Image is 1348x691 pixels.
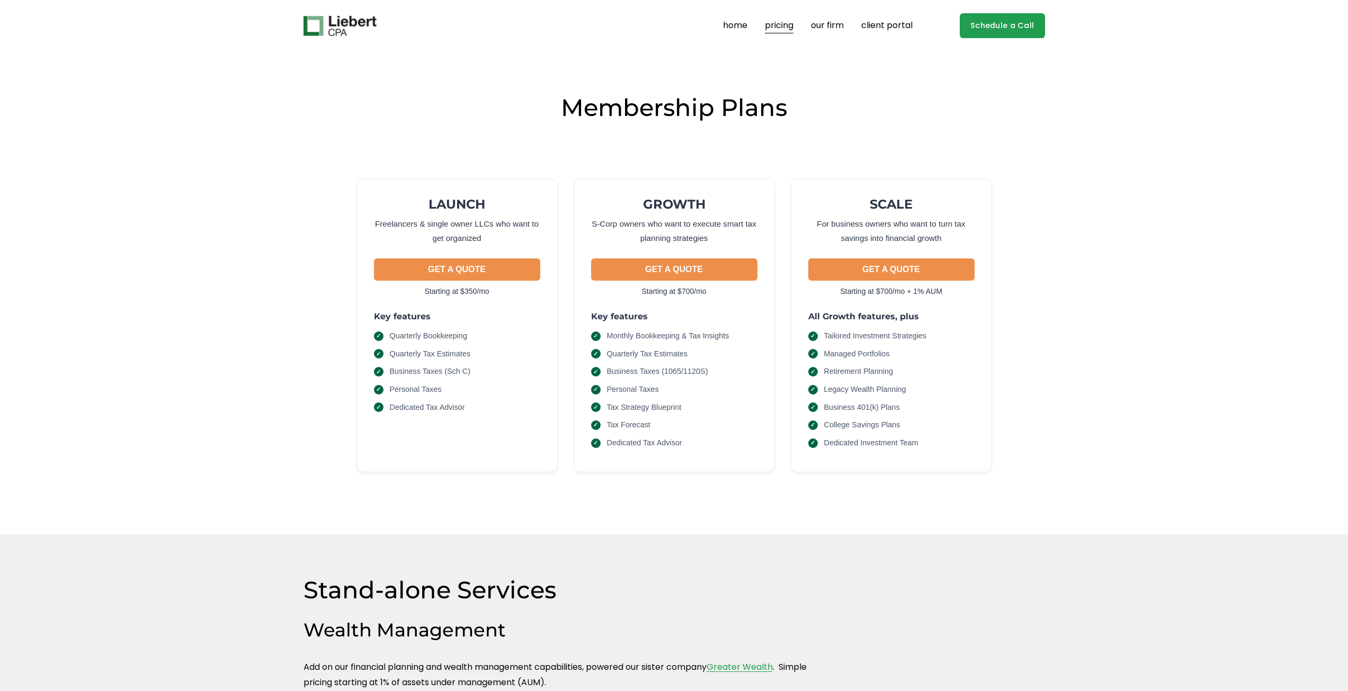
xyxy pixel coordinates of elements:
span: Legacy Wealth Planning [824,384,906,396]
p: S-Corp owners who want to execute smart tax planning strategies [591,217,757,246]
span: Business Taxes (Sch C) [390,366,471,378]
span: Tax Strategy Blueprint [607,402,682,414]
h2: LAUNCH [374,196,540,212]
h2: Stand-alone Services [303,575,702,605]
p: Freelancers & single owner LLCs who want to get organized [374,217,540,246]
a: home [723,17,747,34]
button: GET A QUOTE [591,258,757,281]
span: Quarterly Tax Estimates [607,348,688,360]
span: Personal Taxes [607,384,659,396]
h3: Wealth Management [303,618,827,643]
button: GET A QUOTE [374,258,540,281]
h2: SCALE [808,196,975,212]
a: our firm [811,17,844,34]
span: Quarterly Tax Estimates [390,348,471,360]
h2: Membership Plans [303,92,1045,123]
img: Liebert CPA [303,16,377,36]
h3: Key features [591,311,757,322]
span: Tailored Investment Strategies [824,330,927,342]
h2: GROWTH [591,196,757,212]
span: Dedicated Tax Advisor [607,437,682,449]
p: Add on our financial planning and wealth management capabilities, powered our sister company . Si... [303,660,827,690]
a: Schedule a Call [960,13,1045,38]
p: Starting at $700/mo [591,285,757,298]
p: Starting at $700/mo + 1% AUM [808,285,975,298]
span: Monthly Bookkeeping & Tax Insights [607,330,729,342]
span: Business 401(k) Plans [824,402,900,414]
h3: All Growth features, plus [808,311,975,322]
a: pricing [765,17,793,34]
span: Tax Forecast [607,419,650,431]
p: For business owners who want to turn tax savings into financial growth [808,217,975,246]
a: client portal [861,17,913,34]
span: Personal Taxes [390,384,442,396]
p: Starting at $350/mo [374,285,540,298]
span: Dedicated Investment Team [824,437,918,449]
button: GET A QUOTE [808,258,975,281]
h3: Key features [374,311,540,322]
span: Retirement Planning [824,366,893,378]
span: Business Taxes (1065/1120S) [607,366,708,378]
span: Dedicated Tax Advisor [390,402,465,414]
span: Quarterly Bookkeeping [390,330,467,342]
span: Managed Portfolios [824,348,890,360]
a: Greater Wealth [707,661,773,673]
span: College Savings Plans [824,419,900,431]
